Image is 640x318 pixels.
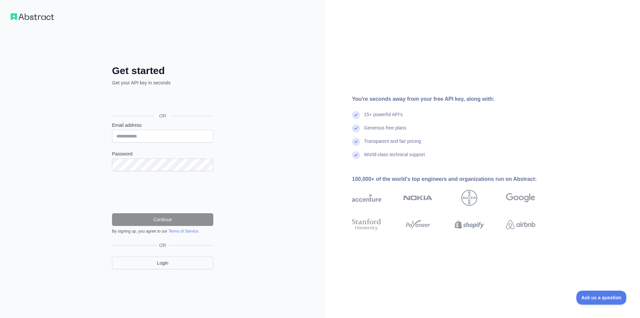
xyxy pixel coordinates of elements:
[112,229,213,234] div: By signing up, you agree to our .
[109,93,215,108] iframe: 「使用 Google 帳戶登入」按鈕
[112,122,213,128] label: Email address
[154,112,172,119] span: OR
[352,175,557,183] div: 100,000+ of the world's top engineers and organizations run on Abstract:
[112,65,213,77] h2: Get started
[364,124,406,138] div: Generous free plans
[352,111,360,119] img: check mark
[157,242,169,249] span: OR
[352,190,381,206] img: accenture
[352,124,360,132] img: check mark
[352,138,360,146] img: check mark
[364,111,403,124] div: 15+ powerful API's
[112,150,213,157] label: Password
[112,213,213,226] button: Continue
[364,138,421,151] div: Transparent and fair pricing
[455,217,484,232] img: shopify
[168,229,198,234] a: Terms of Service
[461,190,477,206] img: bayer
[364,151,425,165] div: World-class technical support
[11,13,54,20] img: Workflow
[576,291,627,305] iframe: Toggle Customer Support
[112,179,213,205] iframe: reCAPTCHA
[403,217,433,232] img: payoneer
[403,190,433,206] img: nokia
[352,95,557,103] div: You're seconds away from your free API key, along with:
[506,217,535,232] img: airbnb
[506,190,535,206] img: google
[112,79,213,86] p: Get your API key in seconds
[112,257,213,269] a: Login
[352,217,381,232] img: stanford university
[352,151,360,159] img: check mark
